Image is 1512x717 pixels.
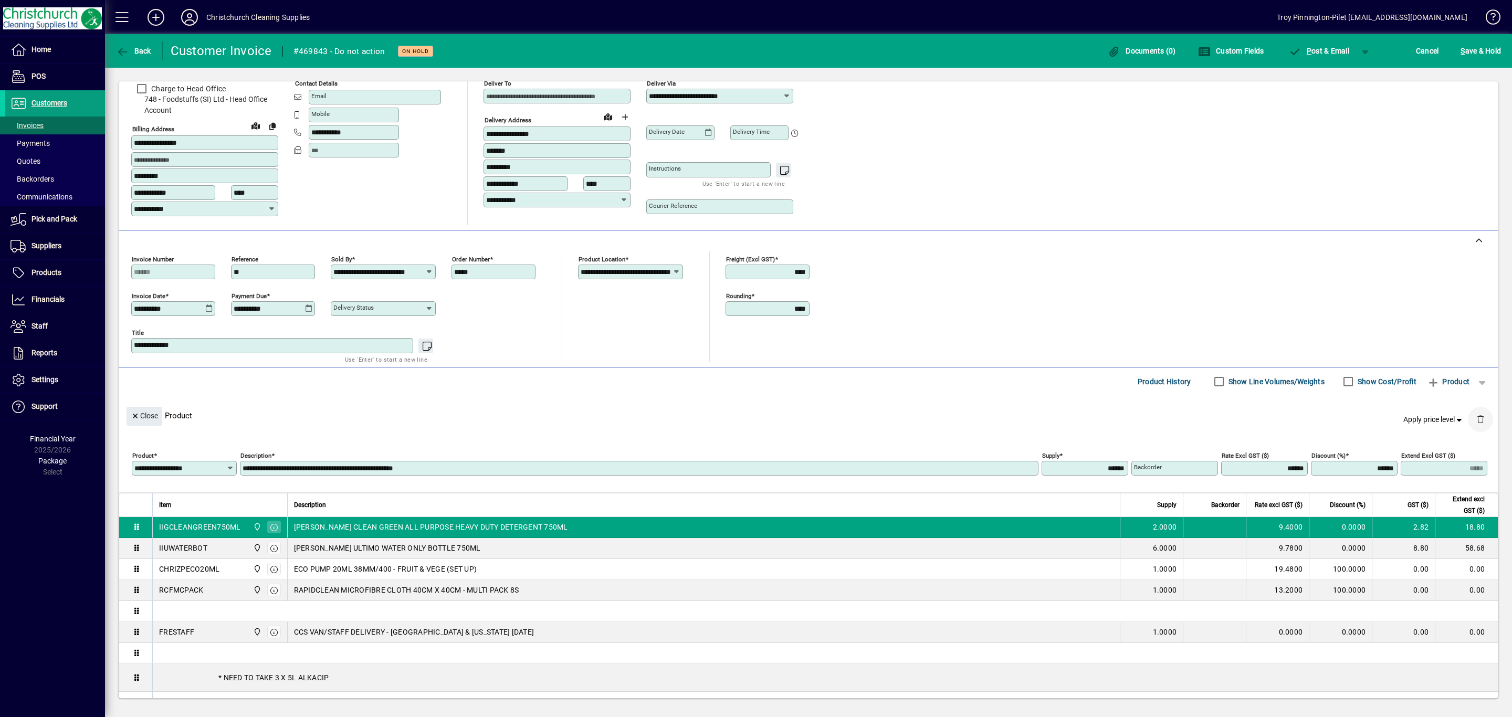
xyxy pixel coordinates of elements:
[1330,499,1366,511] span: Discount (%)
[1372,580,1435,601] td: 0.00
[1253,585,1303,595] div: 13.2000
[616,109,633,125] button: Choose address
[31,375,58,384] span: Settings
[132,451,154,459] mat-label: Product
[10,175,54,183] span: Backorders
[1435,622,1498,643] td: 0.00
[1435,559,1498,580] td: 0.00
[31,349,57,357] span: Reports
[1198,47,1264,55] span: Custom Fields
[149,83,226,94] label: Charge to Head Office
[294,543,481,553] span: [PERSON_NAME] ULTIMO WATER ONLY BOTTLE 750ML
[31,241,61,250] span: Suppliers
[5,313,105,340] a: Staff
[124,410,165,420] app-page-header-button: Close
[5,367,105,393] a: Settings
[1138,373,1191,390] span: Product History
[132,329,144,336] mat-label: Title
[5,37,105,63] a: Home
[484,80,511,87] mat-label: Deliver To
[600,108,616,125] a: View on map
[726,255,775,262] mat-label: Freight (excl GST)
[1468,414,1493,424] app-page-header-button: Delete
[173,8,206,27] button: Profile
[127,407,162,426] button: Close
[250,584,262,596] span: Christchurch Cleaning Supplies Ltd
[1309,580,1372,601] td: 100.0000
[159,564,219,574] div: CHRIZPECO20ML
[159,627,194,637] div: FRESTAFF
[1401,451,1455,459] mat-label: Extend excl GST ($)
[116,47,151,55] span: Back
[1468,407,1493,432] button: Delete
[5,287,105,313] a: Financials
[649,202,697,209] mat-label: Courier Reference
[31,402,58,410] span: Support
[5,340,105,366] a: Reports
[1399,410,1468,429] button: Apply price level
[311,92,327,100] mat-label: Email
[452,255,490,262] mat-label: Order number
[1253,627,1303,637] div: 0.0000
[647,80,676,87] mat-label: Deliver via
[331,255,352,262] mat-label: Sold by
[264,118,281,134] button: Copy to Delivery address
[5,206,105,233] a: Pick and Pack
[1108,47,1176,55] span: Documents (0)
[1134,463,1162,471] mat-label: Backorder
[1211,499,1240,511] span: Backorder
[1253,543,1303,553] div: 9.7800
[132,255,174,262] mat-label: Invoice number
[1311,451,1346,459] mat-label: Discount (%)
[294,499,326,511] span: Description
[5,260,105,286] a: Products
[30,435,76,443] span: Financial Year
[1153,522,1177,532] span: 2.0000
[1277,9,1467,26] div: Troy Pinnington-Pilet [EMAIL_ADDRESS][DOMAIN_NAME]
[1255,499,1303,511] span: Rate excl GST ($)
[1416,43,1439,59] span: Cancel
[5,233,105,259] a: Suppliers
[1195,41,1267,60] button: Custom Fields
[1422,372,1475,391] button: Product
[250,626,262,638] span: Christchurch Cleaning Supplies Ltd
[1133,372,1195,391] button: Product History
[159,543,207,553] div: IIUWATERBOT
[1283,41,1354,60] button: Post & Email
[579,255,625,262] mat-label: Product location
[1478,2,1499,36] a: Knowledge Base
[294,627,534,637] span: CCS VAN/STAFF DELIVERY - [GEOGRAPHIC_DATA] & [US_STATE] [DATE]
[1307,47,1311,55] span: P
[5,170,105,188] a: Backorders
[5,117,105,134] a: Invoices
[1442,493,1485,516] span: Extend excl GST ($)
[1309,517,1372,538] td: 0.0000
[159,522,241,532] div: IIGCLEANGREEN750ML
[1226,376,1325,387] label: Show Line Volumes/Weights
[345,353,427,365] mat-hint: Use 'Enter' to start a new line
[250,521,262,533] span: Christchurch Cleaning Supplies Ltd
[1413,41,1442,60] button: Cancel
[113,41,154,60] button: Back
[1435,517,1498,538] td: 18.80
[38,457,67,465] span: Package
[702,177,785,189] mat-hint: Use 'Enter' to start a new line
[333,304,374,311] mat-label: Delivery status
[649,128,685,135] mat-label: Delivery date
[1461,43,1501,59] span: ave & Hold
[1288,47,1349,55] span: ost & Email
[159,585,203,595] div: RCFMCPACK
[402,48,429,55] span: On hold
[232,255,258,262] mat-label: Reference
[5,134,105,152] a: Payments
[31,215,77,223] span: Pick and Pack
[1372,517,1435,538] td: 2.82
[726,292,751,299] mat-label: Rounding
[5,64,105,90] a: POS
[1253,522,1303,532] div: 9.4000
[5,188,105,206] a: Communications
[1153,627,1177,637] span: 1.0000
[139,8,173,27] button: Add
[31,268,61,277] span: Products
[171,43,272,59] div: Customer Invoice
